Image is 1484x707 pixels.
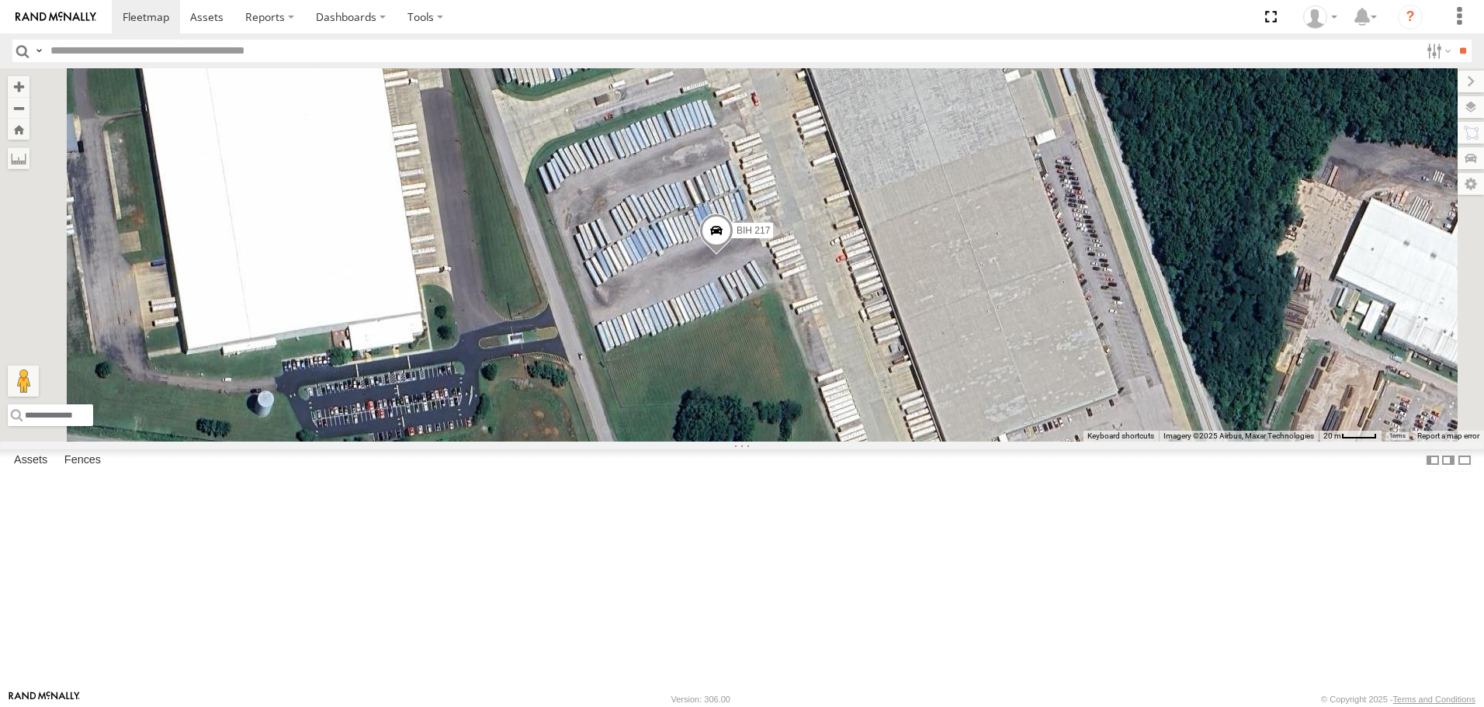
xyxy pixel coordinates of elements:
[16,12,96,23] img: rand-logo.svg
[9,691,80,707] a: Visit our Website
[1398,5,1423,29] i: ?
[1389,432,1406,438] a: Terms (opens in new tab)
[8,97,29,119] button: Zoom out
[1298,5,1343,29] div: Nele .
[8,147,29,169] label: Measure
[1321,695,1475,704] div: © Copyright 2025 -
[1087,431,1154,442] button: Keyboard shortcuts
[737,225,770,236] span: BIH 217
[671,695,730,704] div: Version: 306.00
[6,450,55,472] label: Assets
[1323,431,1341,440] span: 20 m
[1319,431,1382,442] button: Map Scale: 20 m per 42 pixels
[8,366,39,397] button: Drag Pegman onto the map to open Street View
[1425,449,1441,472] label: Dock Summary Table to the Left
[1417,431,1479,440] a: Report a map error
[1163,431,1314,440] span: Imagery ©2025 Airbus, Maxar Technologies
[1457,449,1472,472] label: Hide Summary Table
[57,450,109,472] label: Fences
[1458,173,1484,195] label: Map Settings
[33,40,45,62] label: Search Query
[1420,40,1454,62] label: Search Filter Options
[8,119,29,140] button: Zoom Home
[1441,449,1456,472] label: Dock Summary Table to the Right
[8,76,29,97] button: Zoom in
[1393,695,1475,704] a: Terms and Conditions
